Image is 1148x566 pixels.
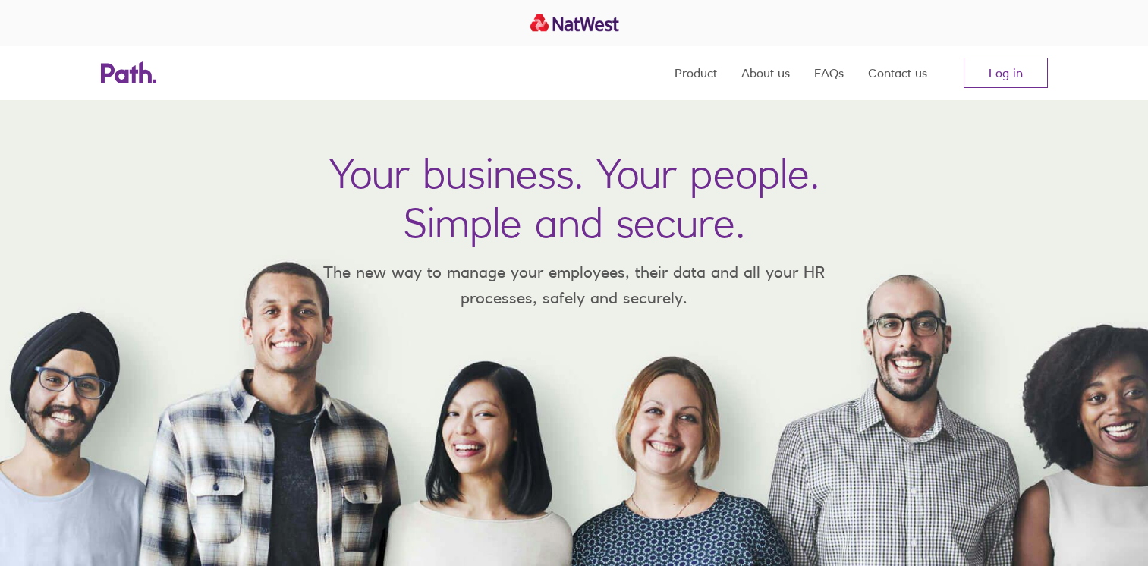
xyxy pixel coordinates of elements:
[301,259,848,310] p: The new way to manage your employees, their data and all your HR processes, safely and securely.
[329,149,819,247] h1: Your business. Your people. Simple and secure.
[964,58,1048,88] a: Log in
[868,46,927,100] a: Contact us
[814,46,844,100] a: FAQs
[675,46,717,100] a: Product
[741,46,790,100] a: About us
